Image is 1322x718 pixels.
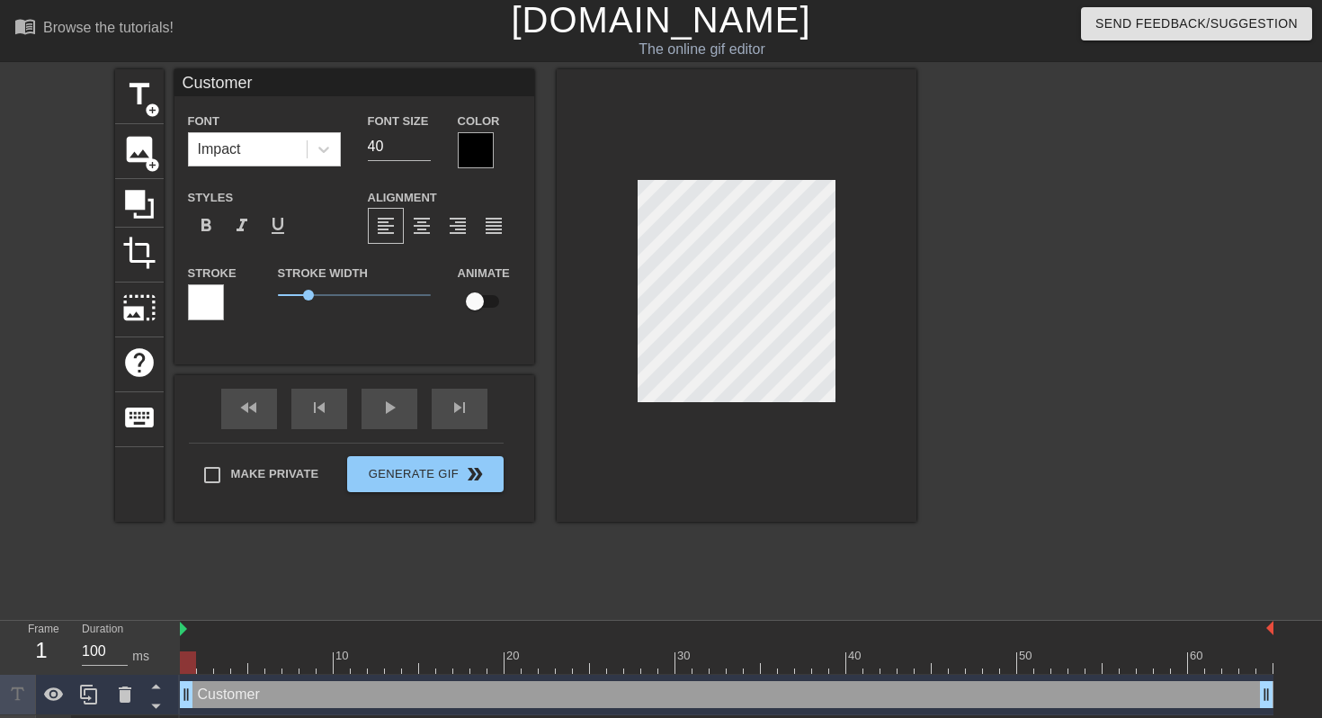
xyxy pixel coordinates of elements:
label: Stroke [188,265,237,283]
label: Font Size [368,112,429,130]
span: format_align_center [411,215,433,237]
span: keyboard [122,400,156,435]
div: 60 [1190,647,1206,665]
span: add_circle [145,157,160,173]
span: double_arrow [464,463,486,485]
div: 1 [28,634,55,667]
span: format_align_right [447,215,469,237]
div: Browse the tutorials! [43,20,174,35]
div: 20 [506,647,523,665]
span: help [122,346,156,380]
div: 30 [677,647,693,665]
span: skip_previous [308,397,330,418]
span: image [122,132,156,166]
span: menu_book [14,15,36,37]
span: fast_rewind [238,397,260,418]
span: Make Private [231,465,319,483]
span: format_bold [195,215,217,237]
a: Browse the tutorials! [14,15,174,43]
div: ms [132,647,149,666]
label: Styles [188,189,234,207]
label: Alignment [368,189,437,207]
span: format_align_justify [483,215,505,237]
span: title [122,77,156,112]
span: format_underline [267,215,289,237]
span: add_circle [145,103,160,118]
img: bound-end.png [1266,621,1273,635]
div: 40 [848,647,864,665]
span: skip_next [449,397,470,418]
label: Font [188,112,219,130]
span: crop [122,236,156,270]
div: The online gif editor [450,39,954,60]
button: Generate Gif [347,456,503,492]
span: Send Feedback/Suggestion [1095,13,1298,35]
span: format_align_left [375,215,397,237]
label: Stroke Width [278,265,368,283]
label: Animate [458,265,510,283]
button: Send Feedback/Suggestion [1081,7,1312,40]
span: Generate Gif [354,463,496,485]
div: Impact [198,139,241,160]
label: Color [458,112,500,130]
label: Duration [82,624,123,635]
span: photo_size_select_large [122,291,156,325]
span: format_italic [231,215,253,237]
div: 50 [1019,647,1035,665]
span: play_arrow [379,397,400,418]
div: Frame [14,621,68,673]
div: 10 [335,647,352,665]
